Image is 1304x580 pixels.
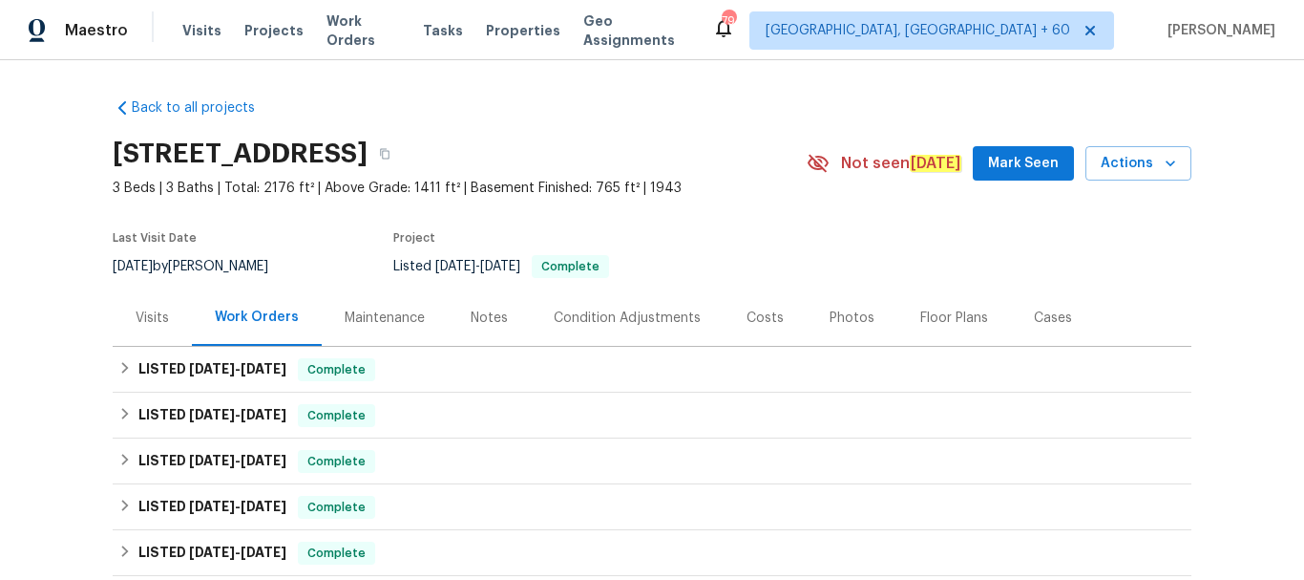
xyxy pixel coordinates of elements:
button: Mark Seen [973,146,1074,182]
div: Condition Adjustments [554,309,701,328]
span: [DATE] [241,546,286,559]
span: - [435,260,520,273]
div: LISTED [DATE]-[DATE]Complete [113,347,1191,393]
span: Maestro [65,21,128,40]
h6: LISTED [138,496,286,519]
span: Complete [300,406,373,425]
div: LISTED [DATE]-[DATE]Complete [113,530,1191,576]
div: LISTED [DATE]-[DATE]Complete [113,393,1191,439]
span: Properties [486,21,560,40]
div: Cases [1034,309,1072,328]
span: Complete [534,261,607,272]
span: Complete [300,544,373,563]
span: [GEOGRAPHIC_DATA], [GEOGRAPHIC_DATA] + 60 [766,21,1070,40]
span: 3 Beds | 3 Baths | Total: 2176 ft² | Above Grade: 1411 ft² | Basement Finished: 765 ft² | 1943 [113,179,807,198]
span: Complete [300,498,373,517]
h6: LISTED [138,450,286,473]
span: Last Visit Date [113,232,197,244]
span: [PERSON_NAME] [1160,21,1275,40]
span: [DATE] [241,500,286,513]
h6: LISTED [138,404,286,427]
div: by [PERSON_NAME] [113,255,291,278]
span: - [189,408,286,421]
div: Maintenance [345,309,425,328]
div: Photos [830,309,874,328]
span: Project [393,232,435,244]
span: [DATE] [189,454,235,467]
span: - [189,362,286,376]
span: [DATE] [241,408,286,421]
span: Visits [182,21,221,40]
span: Work Orders [326,11,400,50]
div: Costs [747,309,784,328]
span: Projects [244,21,304,40]
em: [DATE] [910,155,961,172]
span: [DATE] [480,260,520,273]
span: [DATE] [189,362,235,376]
span: [DATE] [189,546,235,559]
span: Complete [300,360,373,379]
h6: LISTED [138,542,286,565]
button: Copy Address [368,137,402,171]
span: Listed [393,260,609,273]
span: [DATE] [113,260,153,273]
span: Not seen [841,154,961,173]
span: Tasks [423,24,463,37]
h2: [STREET_ADDRESS] [113,144,368,163]
div: Notes [471,309,508,328]
span: [DATE] [241,454,286,467]
span: [DATE] [241,362,286,376]
span: Geo Assignments [583,11,689,50]
div: Visits [136,309,169,328]
span: [DATE] [435,260,475,273]
a: Back to all projects [113,98,296,118]
button: Actions [1085,146,1191,182]
div: 794 [722,11,735,31]
span: Mark Seen [988,152,1059,176]
span: Actions [1101,152,1176,176]
span: - [189,454,286,467]
h6: LISTED [138,358,286,381]
span: - [189,500,286,513]
span: - [189,546,286,559]
span: [DATE] [189,500,235,513]
div: LISTED [DATE]-[DATE]Complete [113,484,1191,530]
div: Floor Plans [920,309,988,328]
div: LISTED [DATE]-[DATE]Complete [113,439,1191,484]
span: [DATE] [189,408,235,421]
span: Complete [300,452,373,471]
div: Work Orders [215,308,299,327]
